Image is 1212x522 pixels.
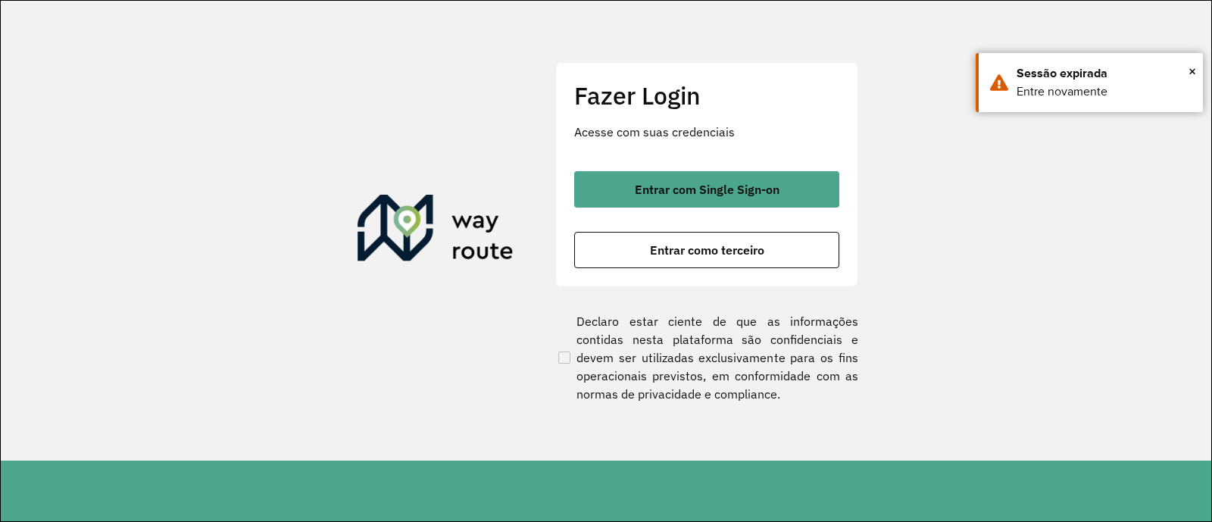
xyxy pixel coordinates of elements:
span: Entrar como terceiro [650,244,764,256]
div: Entre novamente [1017,83,1192,101]
label: Declaro estar ciente de que as informações contidas nesta plataforma são confidenciais e devem se... [555,312,858,403]
img: Roteirizador AmbevTech [358,195,514,267]
span: Entrar com Single Sign-on [635,183,779,195]
button: button [574,232,839,268]
button: button [574,171,839,208]
span: × [1189,60,1196,83]
div: Sessão expirada [1017,64,1192,83]
p: Acesse com suas credenciais [574,123,839,141]
button: Close [1189,60,1196,83]
h2: Fazer Login [574,81,839,110]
